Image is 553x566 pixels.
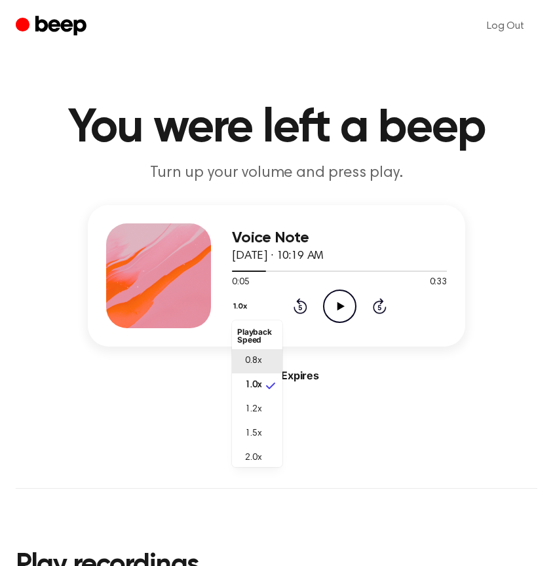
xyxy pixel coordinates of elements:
span: 0.8x [245,354,261,368]
span: 1.2x [245,403,261,417]
h1: You were left a beep [16,105,537,152]
span: 1.0x [245,379,261,392]
a: Beep [16,14,90,39]
span: [DATE] · 10:19 AM [232,250,324,262]
li: Playback Speed [232,323,282,349]
h3: Voice Note [232,229,447,247]
a: Log Out [474,10,537,42]
div: Never Expires [88,368,465,383]
ul: 1.0x [232,320,282,467]
button: 1.0x [232,295,252,318]
span: 1.5x [245,427,261,441]
p: Turn up your volume and press play. [25,162,528,184]
span: 0:33 [430,276,447,290]
span: 2.0x [245,451,261,465]
span: 0:05 [232,276,249,290]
